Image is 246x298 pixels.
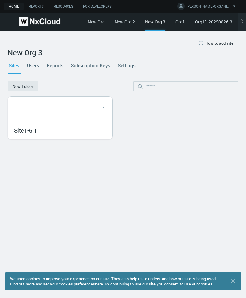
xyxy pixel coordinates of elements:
a: here [95,281,103,287]
a: Reports [45,57,65,74]
a: New Org [88,19,105,25]
a: Reports [24,3,49,10]
a: Org11-20250826-3 [195,19,232,25]
img: Nx Cloud logo [19,17,60,26]
button: New Folder [8,81,38,91]
h2: New Org 3 [8,48,238,57]
a: Resources [49,3,78,10]
a: Org1 [175,19,185,25]
span: We used cookies to improve your experience on our site. They also help us to understand how our s... [10,276,217,287]
button: How to add site [193,38,238,48]
span: [PERSON_NAME]-ORGANIZATION-TEST M. [187,4,230,11]
a: Subscription Keys [70,57,112,74]
a: New Org 2 [115,19,135,25]
a: Sites [8,57,21,74]
nx-search-highlight: Site1-6.1 [14,127,37,134]
span: How to add site [205,41,233,46]
a: Settings [117,57,137,74]
span: . By continuing to use our site you consent to use our cookies. [103,281,213,287]
a: Users [26,57,40,74]
a: Home [4,3,24,10]
div: New Org 3 [145,18,165,31]
a: For Developers [78,3,117,10]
